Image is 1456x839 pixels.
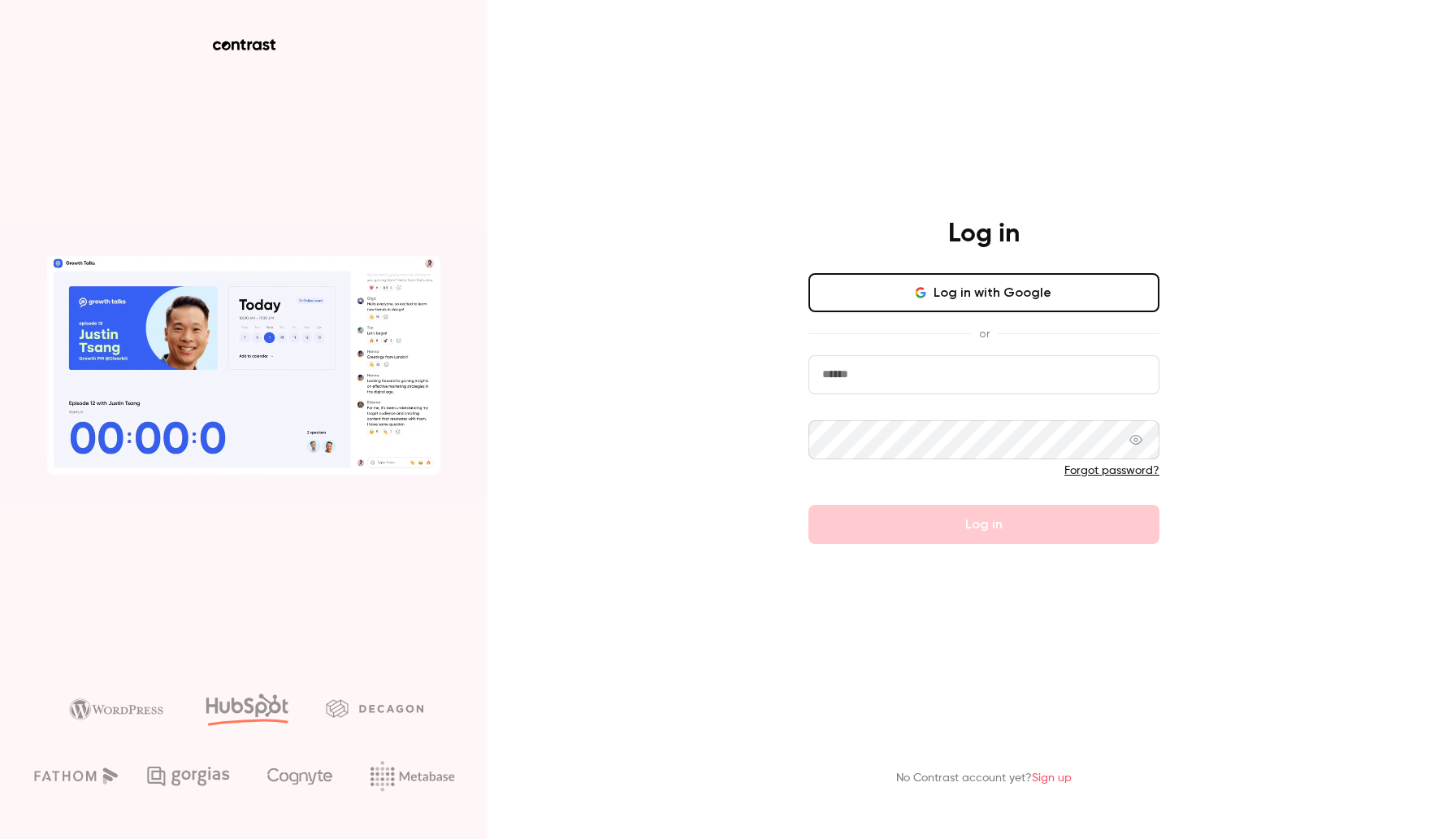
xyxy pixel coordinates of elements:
[808,273,1159,312] button: Log in with Google
[971,325,998,342] span: or
[1064,465,1159,476] a: Forgot password?
[326,699,423,717] img: decagon
[948,218,1020,250] h4: Log in
[1032,772,1072,784] a: Sign up
[896,770,1072,787] p: No Contrast account yet?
